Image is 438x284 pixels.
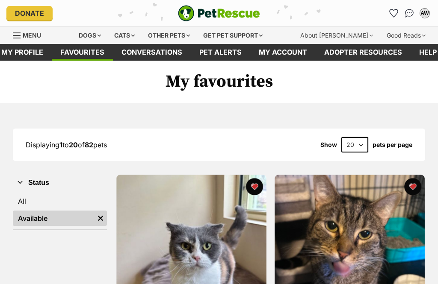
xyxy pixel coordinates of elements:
a: Remove filter [94,211,107,226]
a: Favourites [52,44,113,61]
img: logo-e224e6f780fb5917bec1dbf3a21bbac754714ae5b6737aabdf751b685950b380.svg [178,5,260,21]
a: PetRescue [178,5,260,21]
div: About [PERSON_NAME] [294,27,379,44]
a: Menu [13,27,47,42]
button: favourite [246,178,263,195]
a: All [13,193,107,209]
button: favourite [404,178,421,195]
a: Available [13,211,94,226]
ul: Account quick links [387,6,432,20]
div: AW [420,9,429,18]
div: Get pet support [197,27,269,44]
div: Other pets [142,27,196,44]
div: Status [13,192,107,229]
a: conversations [113,44,191,61]
a: Pet alerts [191,44,250,61]
span: Menu [23,32,41,39]
button: Status [13,177,107,188]
a: Conversations [402,6,416,20]
button: My account [418,6,432,20]
label: pets per page [373,141,412,148]
a: Adopter resources [316,44,411,61]
a: Favourites [387,6,401,20]
strong: 1 [59,141,62,149]
strong: 20 [69,141,78,149]
a: Donate [6,6,53,20]
div: Dogs [73,27,107,44]
div: Cats [108,27,141,44]
a: My account [250,44,316,61]
span: Show [320,141,337,148]
img: chat-41dd97257d64d25036548639549fe6c8038ab92f7586957e7f3b1b290dea8141.svg [405,9,414,18]
strong: 82 [85,141,93,149]
div: Good Reads [381,27,432,44]
span: Displaying to of pets [26,141,107,149]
